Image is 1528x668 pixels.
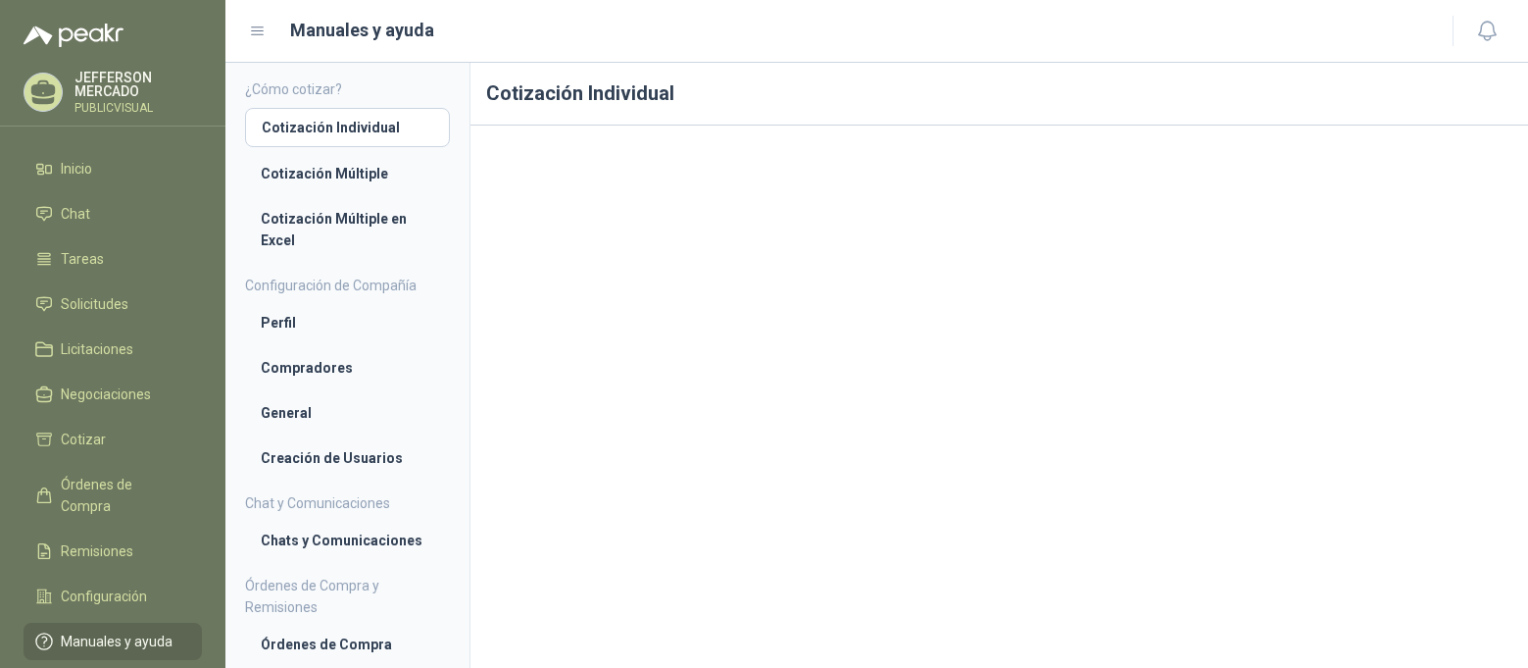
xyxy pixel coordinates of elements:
h1: Cotización Individual [470,63,1528,126]
a: Cotización Múltiple en Excel [245,200,450,259]
a: Chat [24,195,202,232]
li: Perfil [261,312,434,334]
span: Configuración [61,586,147,607]
a: Creación de Usuarios [245,439,450,477]
span: Licitaciones [61,338,133,360]
span: Remisiones [61,540,133,562]
a: Tareas [24,240,202,278]
h4: Chat y Comunicaciones [245,492,450,514]
li: General [261,402,434,424]
li: Cotización Múltiple en Excel [261,208,434,251]
a: Remisiones [24,533,202,570]
a: Cotización Individual [245,108,450,147]
span: Negociaciones [61,384,151,405]
h4: Órdenes de Compra y Remisiones [245,575,450,618]
li: Chats y Comunicaciones [261,530,434,551]
li: Creación de Usuarios [261,447,434,469]
a: Configuración [24,578,202,615]
p: JEFFERSON MERCADO [74,71,202,98]
span: Chat [61,203,90,225]
span: Tareas [61,248,104,270]
a: General [245,394,450,432]
span: Inicio [61,158,92,180]
h4: Configuración de Compañía [245,275,450,296]
li: Compradores [261,357,434,379]
h4: ¿Cómo cotizar? [245,78,450,100]
a: Perfil [245,304,450,341]
a: Cotización Múltiple [245,155,450,192]
p: PUBLICVISUAL [74,102,202,114]
img: Logo peakr [24,24,123,47]
a: Negociaciones [24,376,202,413]
li: Órdenes de Compra [261,634,434,655]
li: Cotización Múltiple [261,163,434,184]
span: Solicitudes [61,293,128,315]
a: Órdenes de Compra [245,626,450,663]
a: Chats y Comunicaciones [245,522,450,559]
a: Solicitudes [24,285,202,323]
li: Cotización Individual [262,117,433,138]
span: Manuales y ayuda [61,631,173,652]
a: Manuales y ayuda [24,623,202,660]
a: Inicio [24,150,202,187]
span: Cotizar [61,429,106,450]
span: Órdenes de Compra [61,474,183,517]
h1: Manuales y ayuda [290,17,434,44]
a: Órdenes de Compra [24,466,202,525]
a: Compradores [245,349,450,386]
a: Licitaciones [24,331,202,368]
a: Cotizar [24,421,202,458]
